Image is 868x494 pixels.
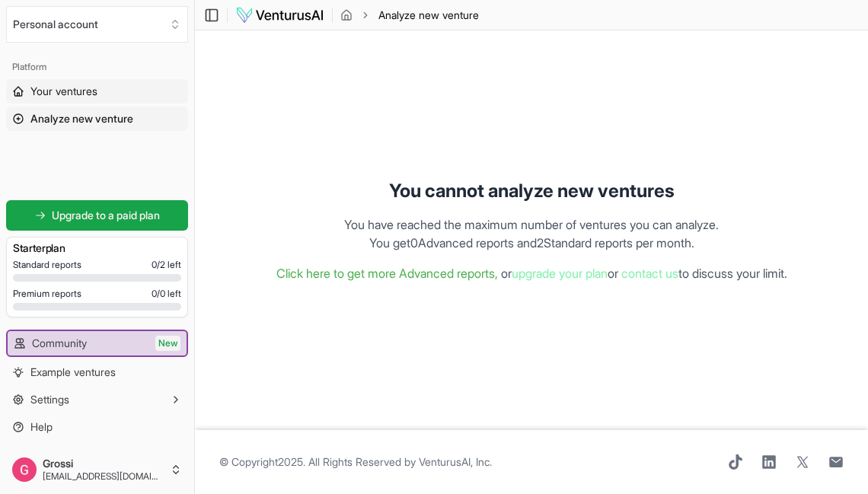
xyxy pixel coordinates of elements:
[389,179,675,203] h1: You cannot analyze new ventures
[6,55,188,79] div: Platform
[13,288,81,300] span: Premium reports
[13,241,181,256] h3: Starter plan
[6,387,188,412] button: Settings
[155,336,180,351] span: New
[344,215,719,252] p: You have reached the maximum number of ventures you can analyze. Y ou get 0 Advanced reports and ...
[6,200,188,231] a: Upgrade to a paid plan
[30,365,116,380] span: Example ventures
[6,107,188,131] a: Analyze new venture
[30,419,53,435] span: Help
[276,266,498,281] a: Click here to get more Advanced reports,
[43,470,164,483] span: [EMAIL_ADDRESS][DOMAIN_NAME]
[13,259,81,271] span: Standard reports
[419,455,490,468] a: VenturusAI, Inc
[8,331,187,355] a: CommunityNew
[219,454,492,470] span: © Copyright 2025 . All Rights Reserved by .
[512,266,608,281] a: upgrade your plan
[80,90,116,100] div: Domínio
[24,24,37,37] img: logo_orange.svg
[30,84,97,99] span: Your ventures
[276,264,787,282] p: or or to discuss your limit.
[6,6,188,43] button: Select an organization
[621,266,678,281] a: contact us
[43,24,75,37] div: v 4.0.25
[63,88,75,100] img: tab_domain_overview_orange.svg
[12,457,37,482] img: ACg8ocIW-dAbWPtVSUFjN-M_IcGLmsnOjMFq1uOJdvCNDPeJw2wCQhg=s96-c
[30,111,133,126] span: Analyze new venture
[340,8,479,23] nav: breadcrumb
[152,259,181,271] span: 0 / 2 left
[6,360,188,384] a: Example ventures
[378,8,479,23] span: Analyze new venture
[161,88,173,100] img: tab_keywords_by_traffic_grey.svg
[32,336,87,351] span: Community
[30,392,69,407] span: Settings
[40,40,171,52] div: Domínio: [DOMAIN_NAME]
[235,6,324,24] img: logo
[177,90,244,100] div: Palavras-chave
[6,79,188,104] a: Your ventures
[6,415,188,439] a: Help
[6,451,188,488] button: Grossi[EMAIL_ADDRESS][DOMAIN_NAME]
[52,208,160,223] span: Upgrade to a paid plan
[24,40,37,52] img: website_grey.svg
[152,288,181,300] span: 0 / 0 left
[43,457,164,470] span: Grossi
